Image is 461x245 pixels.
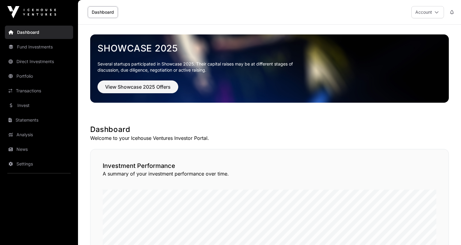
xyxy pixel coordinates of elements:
a: News [5,143,73,156]
a: Analysis [5,128,73,141]
a: Showcase 2025 [98,43,441,54]
h1: Dashboard [90,125,449,134]
a: View Showcase 2025 Offers [98,87,178,93]
button: Account [411,6,444,18]
p: A summary of your investment performance over time. [103,170,436,177]
img: Showcase 2025 [90,34,449,103]
a: Statements [5,113,73,127]
img: Icehouse Ventures Logo [7,6,56,18]
p: Several startups participated in Showcase 2025. Their capital raises may be at different stages o... [98,61,302,73]
a: Settings [5,157,73,171]
a: Portfolio [5,69,73,83]
a: Fund Investments [5,40,73,54]
a: Dashboard [88,6,118,18]
span: View Showcase 2025 Offers [105,83,171,91]
a: Dashboard [5,26,73,39]
a: Direct Investments [5,55,73,68]
button: View Showcase 2025 Offers [98,80,178,93]
p: Welcome to your Icehouse Ventures Investor Portal. [90,134,449,142]
a: Invest [5,99,73,112]
h2: Investment Performance [103,162,436,170]
a: Transactions [5,84,73,98]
